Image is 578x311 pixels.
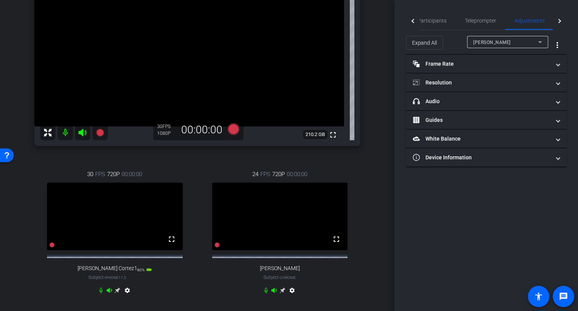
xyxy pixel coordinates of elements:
[413,154,550,162] mat-panel-title: Device Information
[406,92,567,110] mat-expansion-panel-header: Audio
[559,292,568,301] mat-icon: message
[122,170,142,178] span: 00:00:00
[406,111,567,129] mat-expansion-panel-header: Guides
[146,267,152,273] mat-icon: battery_std
[515,18,545,23] span: Adjustments
[287,287,297,296] mat-icon: settings
[413,135,550,143] mat-panel-title: White Balance
[95,170,105,178] span: FPS
[406,36,443,50] button: Expand All
[157,130,176,136] div: 1080P
[406,55,567,73] mat-expansion-panel-header: Frame Rate
[412,36,437,50] span: Expand All
[465,18,496,23] span: Teleprompter
[104,275,105,280] span: -
[548,36,567,54] button: More Options for Adjustments Panel
[553,40,562,50] mat-icon: more_vert
[473,40,511,45] span: [PERSON_NAME]
[107,170,120,178] span: 720P
[534,292,543,301] mat-icon: accessibility
[272,170,285,178] span: 720P
[406,130,567,148] mat-expansion-panel-header: White Balance
[123,287,132,296] mat-icon: settings
[332,235,341,244] mat-icon: fullscreen
[279,275,280,280] span: -
[137,268,144,272] span: 80%
[413,60,550,68] mat-panel-title: Frame Rate
[87,170,93,178] span: 30
[260,170,270,178] span: FPS
[417,18,446,23] span: Participants
[303,130,328,139] span: 210.2 GB
[157,123,176,130] div: 30
[260,265,300,272] span: [PERSON_NAME]
[413,97,550,105] mat-panel-title: Audio
[413,79,550,87] mat-panel-title: Resolution
[252,170,258,178] span: 24
[280,275,296,280] span: Chrome
[287,170,307,178] span: 00:00:00
[88,274,126,281] span: Subject
[105,275,126,280] span: iPhone17,5
[328,130,338,139] mat-icon: fullscreen
[406,73,567,92] mat-expansion-panel-header: Resolution
[162,124,170,129] span: FPS
[406,148,567,167] mat-expansion-panel-header: Device Information
[413,116,550,124] mat-panel-title: Guides
[167,235,176,244] mat-icon: fullscreen
[78,265,137,272] span: [PERSON_NAME] Cortez1
[176,123,227,136] div: 00:00:00
[263,274,296,281] span: Subject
